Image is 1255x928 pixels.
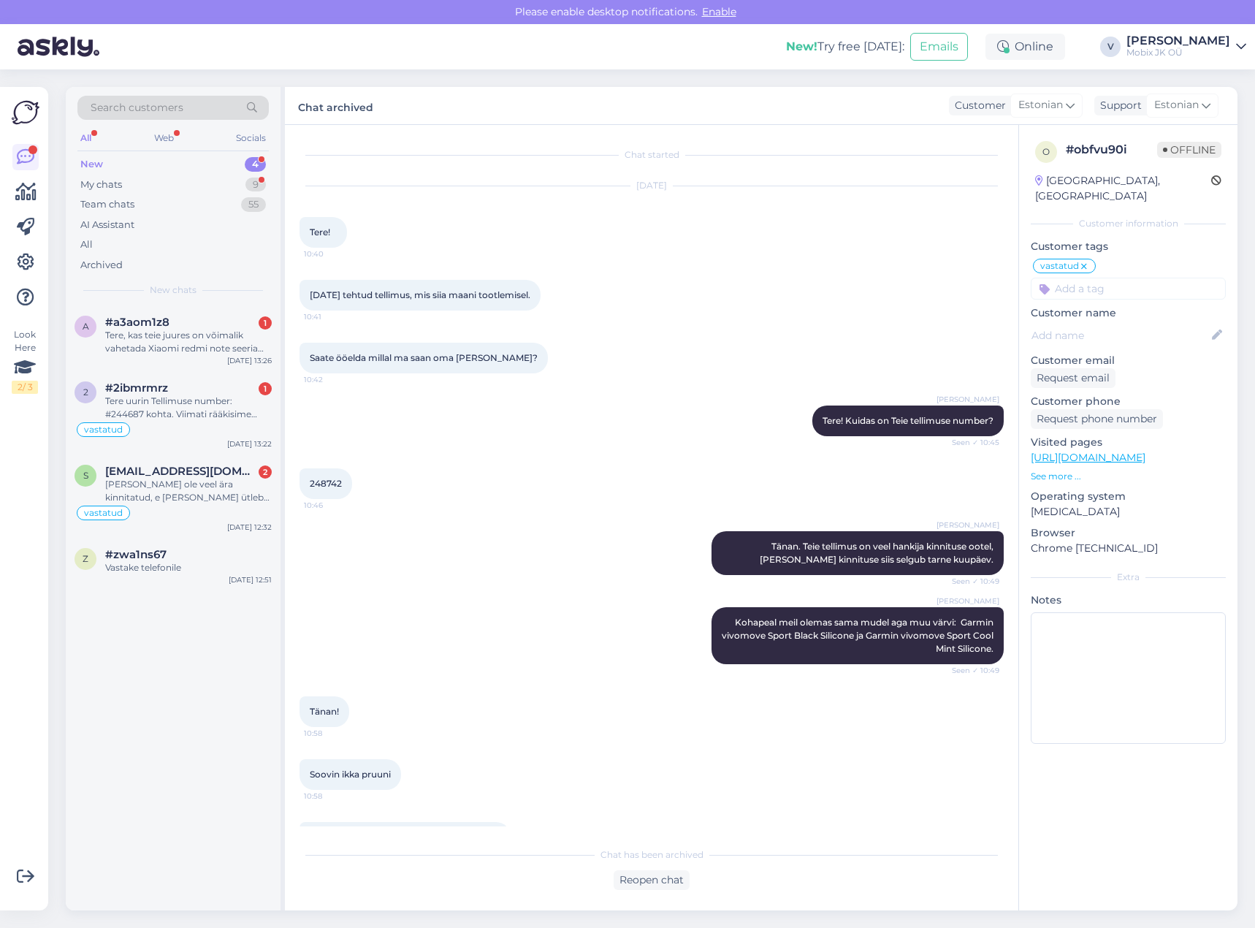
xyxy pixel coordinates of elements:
div: [DATE] [300,179,1004,192]
span: Kohapeal meil olemas sama mudel aga muu värvi: Garmin vivomove Sport Black Silicone ja Garmin viv... [722,617,996,654]
span: Seen ✓ 10:49 [945,576,999,587]
span: #a3aom1z8 [105,316,169,329]
p: Customer name [1031,305,1226,321]
a: [PERSON_NAME]Mobix JK OÜ [1126,35,1246,58]
p: Operating system [1031,489,1226,504]
span: s [83,470,88,481]
span: Tere! Kuidas on Teie tellimuse number? [823,415,993,426]
div: My chats [80,178,122,192]
span: Seen ✓ 10:49 [945,665,999,676]
div: Tere uurin Tellimuse number: #244687 kohta. Viimati rääkisime eelmine neljapäev ja siis lubati et... [105,395,272,421]
div: Customer [949,98,1006,113]
div: Try free [DATE]: [786,38,904,56]
div: 2 [259,465,272,479]
span: New chats [150,284,197,297]
a: [URL][DOMAIN_NAME] [1031,451,1145,464]
div: Extra [1031,571,1226,584]
div: [PERSON_NAME] ole veel ära kinnitatud, e [PERSON_NAME] ütleb et tarneaeg 1-5 tööpäeva, ja ma [PER... [105,478,272,504]
div: [GEOGRAPHIC_DATA], [GEOGRAPHIC_DATA] [1035,173,1211,204]
span: Estonian [1018,97,1063,113]
div: Team chats [80,197,134,212]
div: Look Here [12,328,38,394]
input: Add a tag [1031,278,1226,300]
div: 9 [245,178,266,192]
span: vastatud [1040,262,1079,270]
span: sverrep3@gmail.com [105,465,257,478]
span: 10:46 [304,500,359,511]
span: z [83,553,88,564]
span: 10:41 [304,311,359,322]
span: a [83,321,89,332]
span: vastatud [84,509,123,517]
input: Add name [1031,327,1209,343]
div: Customer information [1031,217,1226,230]
span: [PERSON_NAME] [937,394,999,405]
p: Chrome [TECHNICAL_ID] [1031,541,1226,556]
div: 1 [259,382,272,395]
div: 4 [245,157,266,172]
div: 2 / 3 [12,381,38,394]
span: vastatud [84,425,123,434]
div: Chat started [300,148,1004,161]
span: [DATE] tehtud tellimus, mis siia maani tootlemisel. [310,289,530,300]
span: Saate ööelda millal ma saan oma [PERSON_NAME]? [310,352,538,363]
div: Tere, kas teie juures on võimalik vahetada Xiaomi redmi note seeria telefoni tagakaamera klaasi? [105,329,272,355]
div: AI Assistant [80,218,134,232]
div: Request phone number [1031,409,1163,429]
b: New! [786,39,817,53]
div: 1 [259,316,272,330]
p: Customer phone [1031,394,1226,409]
span: Offline [1157,142,1221,158]
p: See more ... [1031,470,1226,483]
div: New [80,157,103,172]
span: Chat has been archived [600,848,703,862]
span: 10:58 [304,728,359,739]
span: Estonian [1154,97,1199,113]
span: 10:58 [304,791,359,802]
div: Request email [1031,368,1115,388]
p: Customer email [1031,353,1226,368]
span: 2 [83,387,88,398]
span: #zwa1ns67 [105,548,167,561]
div: [PERSON_NAME] [1126,35,1230,47]
div: Support [1094,98,1142,113]
span: Seen ✓ 10:45 [945,437,999,448]
p: Visited pages [1031,435,1226,450]
span: 10:40 [304,248,359,259]
span: o [1042,146,1050,157]
div: Web [151,129,177,148]
p: [MEDICAL_DATA] [1031,504,1226,520]
div: Socials [233,129,269,148]
span: Search customers [91,100,183,115]
div: All [77,129,94,148]
span: [PERSON_NAME] [937,596,999,606]
div: Mobix JK OÜ [1126,47,1230,58]
label: Chat archived [298,96,373,115]
span: #2ibmrmrz [105,381,168,395]
div: 55 [241,197,266,212]
p: Browser [1031,525,1226,541]
span: Tänan. Teie tellimus on veel hankija kinnituse ootel, [PERSON_NAME] kinnituse siis selgub tarne k... [760,541,996,565]
span: [PERSON_NAME] [937,520,999,530]
div: [DATE] 13:22 [227,438,272,449]
p: Customer tags [1031,239,1226,254]
div: Online [985,34,1065,60]
div: V [1100,37,1121,57]
span: Soovin ikka pruuni [310,769,391,780]
div: Reopen chat [614,870,690,890]
div: [DATE] 13:26 [227,355,272,366]
div: # obfvu90i [1066,141,1157,159]
div: Archived [80,258,123,273]
span: Tere! [310,227,330,237]
div: [DATE] 12:32 [227,522,272,533]
p: Notes [1031,593,1226,608]
span: Tänan! [310,706,339,717]
button: Emails [910,33,968,61]
img: Askly Logo [12,99,39,126]
div: [DATE] 12:51 [229,574,272,585]
div: All [80,237,93,252]
span: 248742 [310,478,342,489]
span: Enable [698,5,741,18]
div: Vastake telefonile [105,561,272,574]
span: 10:42 [304,374,359,385]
